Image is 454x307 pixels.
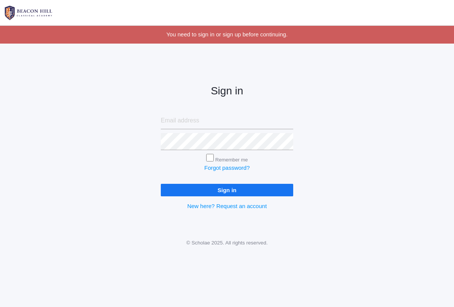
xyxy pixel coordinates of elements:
[161,112,293,129] input: Email address
[187,203,267,209] a: New here? Request an account
[161,85,293,97] h2: Sign in
[215,157,248,163] label: Remember me
[161,184,293,196] input: Sign in
[204,164,250,171] a: Forgot password?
